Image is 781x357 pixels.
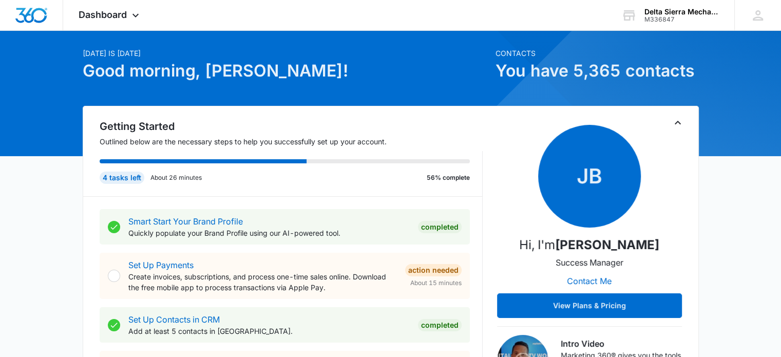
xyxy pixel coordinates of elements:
[150,173,202,182] p: About 26 minutes
[100,136,483,147] p: Outlined below are the necessary steps to help you successfully set up your account.
[538,125,641,228] span: JB
[128,260,194,270] a: Set Up Payments
[496,59,699,83] h1: You have 5,365 contacts
[128,216,243,227] a: Smart Start Your Brand Profile
[79,9,127,20] span: Dashboard
[405,264,462,276] div: Action Needed
[100,172,144,184] div: 4 tasks left
[100,119,483,134] h2: Getting Started
[83,59,489,83] h1: Good morning, [PERSON_NAME]!
[561,337,682,350] h3: Intro Video
[427,173,470,182] p: 56% complete
[555,237,659,252] strong: [PERSON_NAME]
[418,221,462,233] div: Completed
[672,117,684,129] button: Toggle Collapse
[556,256,623,269] p: Success Manager
[496,48,699,59] p: Contacts
[497,293,682,318] button: View Plans & Pricing
[83,48,489,59] p: [DATE] is [DATE]
[410,278,462,288] span: About 15 minutes
[519,236,659,254] p: Hi, I'm
[128,228,410,238] p: Quickly populate your Brand Profile using our AI-powered tool.
[644,16,719,23] div: account id
[418,319,462,331] div: Completed
[128,314,220,325] a: Set Up Contacts in CRM
[128,326,410,336] p: Add at least 5 contacts in [GEOGRAPHIC_DATA].
[644,8,719,16] div: account name
[557,269,622,293] button: Contact Me
[128,271,397,293] p: Create invoices, subscriptions, and process one-time sales online. Download the free mobile app t...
